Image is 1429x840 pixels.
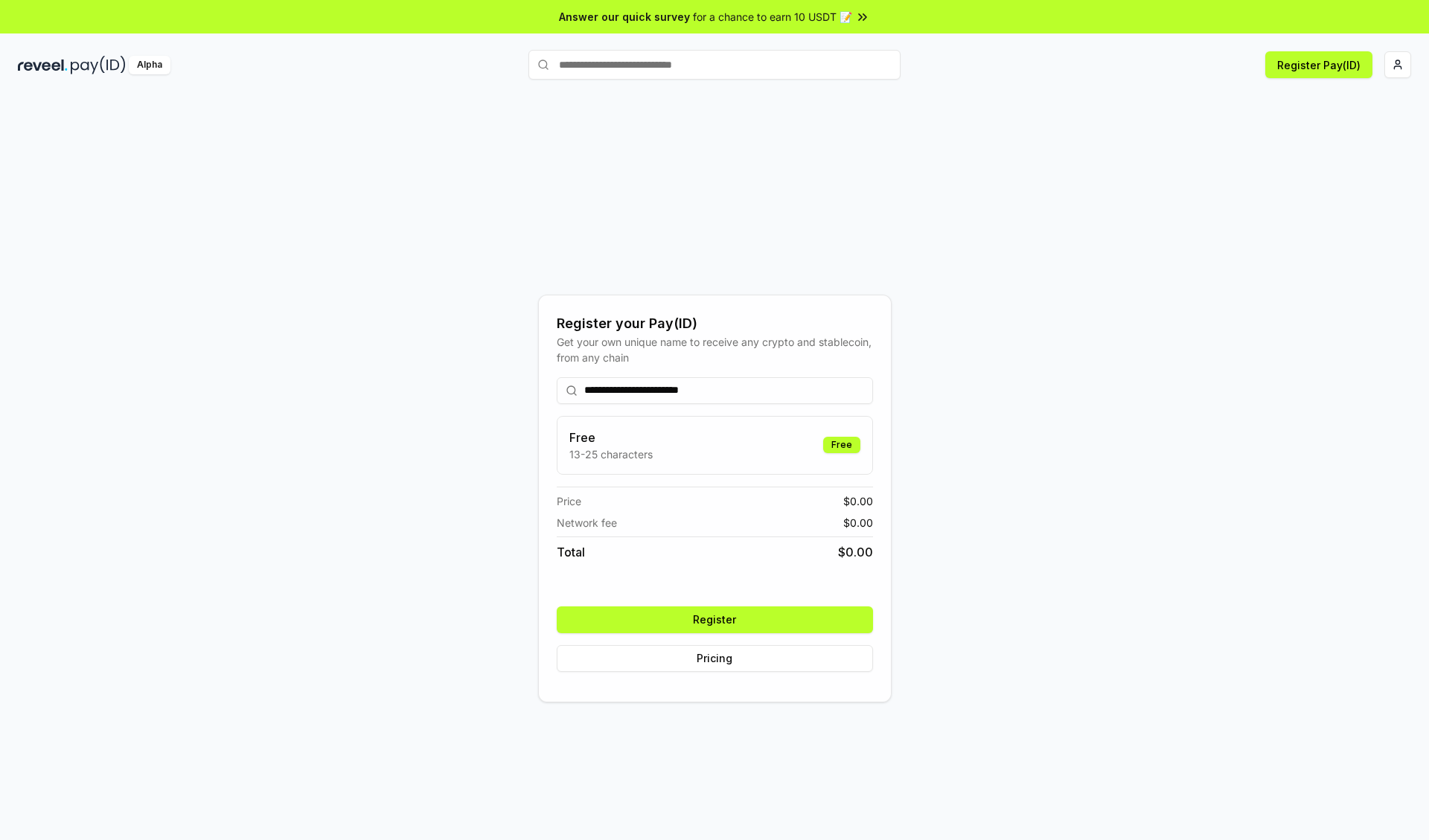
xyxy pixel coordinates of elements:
[557,543,585,561] span: Total
[569,446,653,462] p: 13-25 characters
[838,543,873,561] span: $ 0.00
[557,313,873,334] div: Register your Pay(ID)
[557,606,873,633] button: Register
[557,493,581,509] span: Price
[557,645,873,672] button: Pricing
[129,56,170,74] div: Alpha
[71,56,126,74] img: pay_id
[557,334,873,365] div: Get your own unique name to receive any crypto and stablecoin, from any chain
[569,429,653,446] h3: Free
[557,515,617,530] span: Network fee
[693,9,852,25] span: for a chance to earn 10 USDT 📝
[843,515,873,530] span: $ 0.00
[823,437,860,453] div: Free
[18,56,68,74] img: reveel_dark
[843,493,873,509] span: $ 0.00
[559,9,690,25] span: Answer our quick survey
[1265,51,1372,78] button: Register Pay(ID)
